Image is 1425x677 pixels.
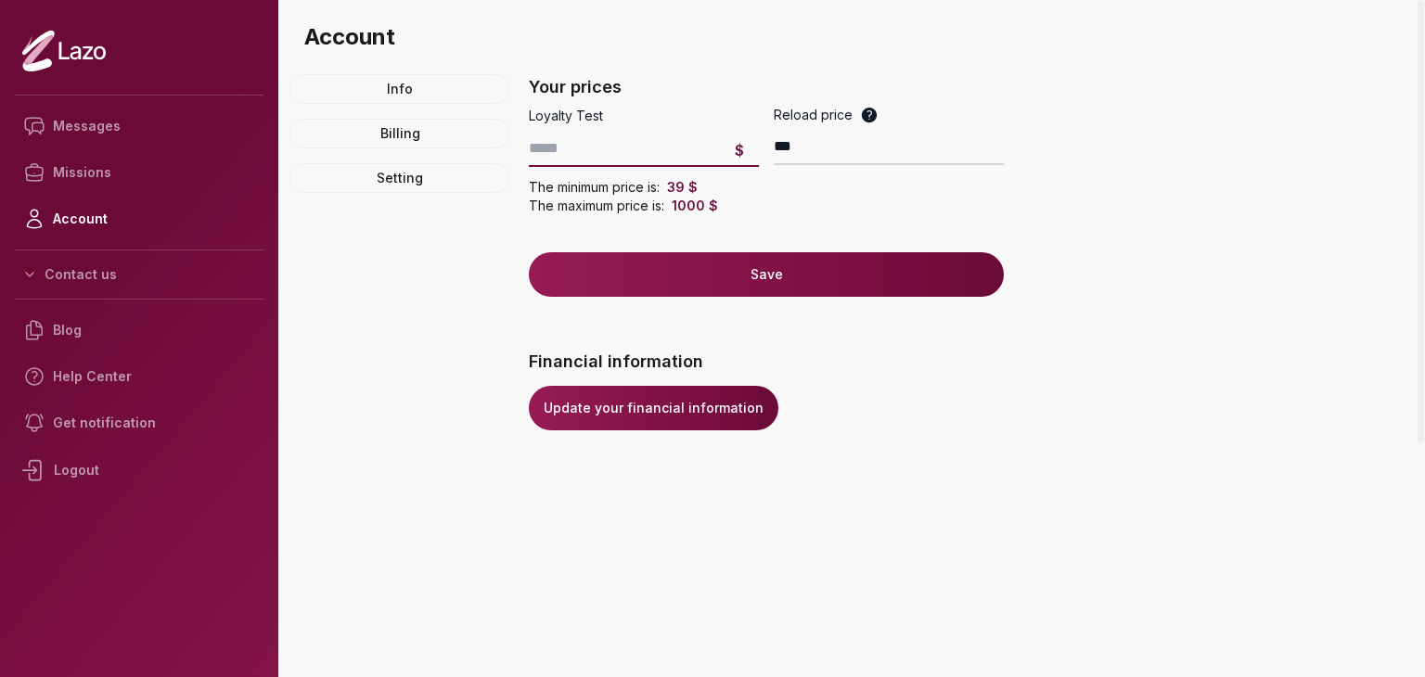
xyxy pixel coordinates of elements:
[529,108,603,123] label: Loyalty Test
[15,446,263,494] div: Logout
[289,163,510,193] a: Setting
[529,252,1004,297] button: Save
[529,197,664,215] span: The maximum price is:
[735,139,744,161] span: $
[15,149,263,196] a: Missions
[529,349,1004,375] h3: Financial information
[15,258,263,291] button: Contact us
[15,196,263,242] a: Account
[529,178,660,197] span: The minimum price is:
[15,400,263,446] a: Get notification
[774,106,1004,124] label: Reload price
[289,119,510,148] a: Billing
[15,307,263,353] a: Blog
[15,353,263,400] a: Help Center
[667,178,698,197] p: 39 $
[529,74,1004,100] h3: Your prices
[15,103,263,149] a: Messages
[672,197,718,215] p: 1000 $
[289,74,510,104] a: Info
[529,386,778,430] a: Update your financial information
[304,22,1410,52] h3: Account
